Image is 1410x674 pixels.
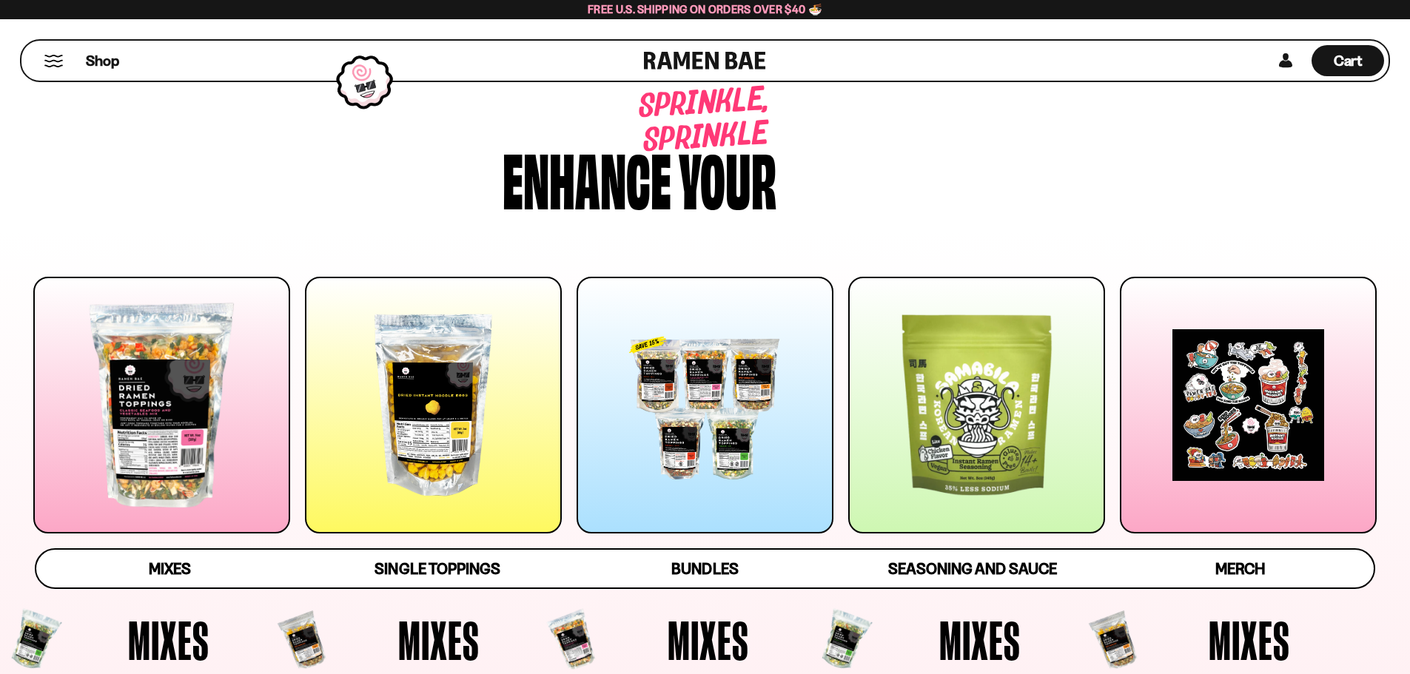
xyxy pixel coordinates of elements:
[398,613,480,667] span: Mixes
[939,613,1021,667] span: Mixes
[44,55,64,67] button: Mobile Menu Trigger
[503,142,671,212] div: Enhance
[888,559,1056,578] span: Seasoning and Sauce
[86,45,119,76] a: Shop
[571,550,839,587] a: Bundles
[86,51,119,71] span: Shop
[588,2,822,16] span: Free U.S. Shipping on Orders over $40 🍜
[1334,52,1363,70] span: Cart
[839,550,1106,587] a: Seasoning and Sauce
[671,559,738,578] span: Bundles
[1107,550,1374,587] a: Merch
[1312,41,1384,81] a: Cart
[303,550,571,587] a: Single Toppings
[668,613,749,667] span: Mixes
[36,550,303,587] a: Mixes
[1209,613,1290,667] span: Mixes
[149,559,191,578] span: Mixes
[679,142,776,212] div: your
[1215,559,1265,578] span: Merch
[128,613,209,667] span: Mixes
[375,559,500,578] span: Single Toppings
